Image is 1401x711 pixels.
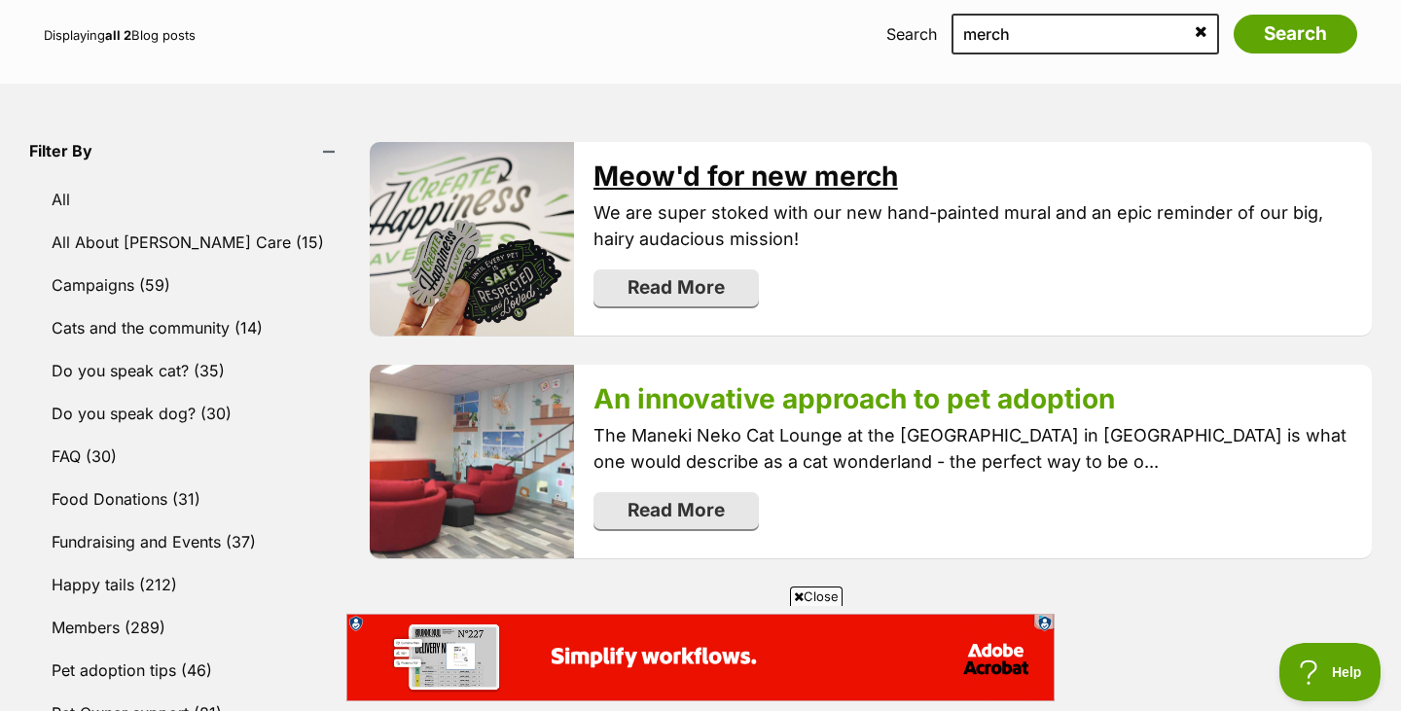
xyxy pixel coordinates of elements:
[29,350,350,391] a: Do you speak cat? (35)
[346,614,1055,701] iframe: Advertisement
[105,27,131,43] strong: all 2
[29,393,350,434] a: Do you speak dog? (30)
[29,650,350,691] a: Pet adoption tips (46)
[886,25,937,43] label: Search
[593,199,1352,252] p: We are super stoked with our new hand-painted mural and an epic reminder of our big, hairy audaci...
[29,479,350,519] a: Food Donations (31)
[29,436,350,477] a: FAQ (30)
[29,521,350,562] a: Fundraising and Events (37)
[29,607,350,648] a: Members (289)
[593,160,898,193] a: Meow'd for new merch
[593,422,1352,475] p: The Maneki Neko Cat Lounge at the [GEOGRAPHIC_DATA] in [GEOGRAPHIC_DATA] is what one would descri...
[29,142,350,160] header: Filter By
[29,265,350,305] a: Campaigns (59)
[370,142,574,336] img: z7ha5piyjduzhco3ktnw.jpg
[790,587,843,606] span: Close
[1279,643,1382,701] iframe: Help Scout Beacon - Open
[593,269,759,306] a: Read More
[1234,15,1357,53] input: Search
[44,27,196,43] span: Displaying Blog posts
[29,222,350,263] a: All About [PERSON_NAME] Care (15)
[370,365,574,558] img: sxoqms1brz3gd5znyies.png
[29,179,350,220] a: All
[29,564,350,605] a: Happy tails (212)
[29,307,350,348] a: Cats and the community (14)
[593,492,759,529] a: Read More
[593,382,1115,415] a: An innovative approach to pet adoption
